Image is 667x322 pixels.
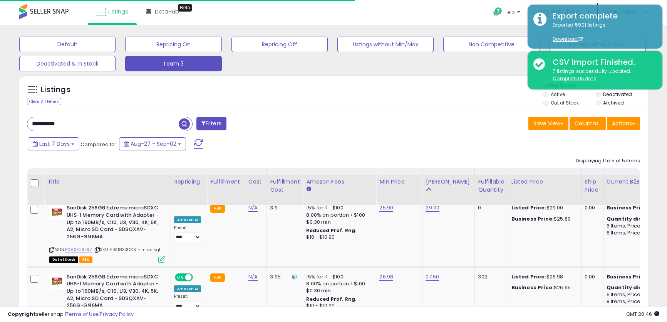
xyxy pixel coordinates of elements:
b: SanDisk 256GB Extreme microSDXC UHS-I Memory Card with Adapter - Up to 190MB/s, C10, U3, V30, 4K,... [67,273,160,311]
div: $0.30 min [306,219,370,226]
div: Cost [248,178,264,186]
div: Displaying 1 to 5 of 5 items [576,157,640,165]
a: 25.90 [379,204,393,212]
b: Quantity discounts [607,284,662,291]
div: seller snap | | [8,311,134,318]
div: $26.95 [511,284,575,291]
button: Repricing On [125,37,221,52]
div: Fulfillment Cost [270,178,300,194]
div: $0.30 min [306,287,370,294]
b: Business Price: [607,204,649,211]
a: Terms of Use [66,310,99,318]
span: Last 7 Days [39,140,70,148]
span: DataHub [155,8,179,15]
small: FBA [210,273,225,282]
button: Non Competitive [443,37,540,52]
span: Listings [108,8,128,15]
span: OFF [192,274,204,280]
div: Export complete [547,10,657,22]
div: Clear All Filters [27,98,61,105]
span: FBA [79,256,92,263]
span: | SKU: FBA18X3D3N1H.missing1 [94,246,161,253]
span: Compared to: [80,141,116,148]
u: Complete Update [553,75,596,82]
span: Columns [575,120,599,127]
b: Reduced Prof. Rng. [306,296,357,302]
div: 3.95 [270,273,297,280]
div: 15% for <= $100 [306,204,370,211]
a: 27.50 [426,273,439,281]
div: 3.9 [270,204,297,211]
div: Amazon Fees [306,178,373,186]
div: 302 [478,273,502,280]
a: N/A [248,273,258,281]
button: Filters [196,117,226,130]
img: 41l9Z4JSexL._SL40_.jpg [49,273,65,289]
i: Get Help [493,7,503,17]
b: Business Price: [607,273,649,280]
div: 8.00% on portion > $100 [306,212,370,219]
div: Title [47,178,168,186]
span: Aug-27 - Sep-02 [131,140,176,148]
b: Quantity discounts [607,215,662,223]
div: [PERSON_NAME] [426,178,471,186]
span: ON [176,274,185,280]
label: Archived [603,99,624,106]
b: SanDisk 256GB Extreme microSDXC UHS-I Memory Card with Adapter - Up to 190MB/s, C10, U3, V30, 4K,... [67,204,160,242]
div: 0 [478,204,502,211]
div: $26.98 [511,273,575,280]
a: 29.00 [426,204,439,212]
strong: Copyright [8,310,36,318]
div: CSV Import Finished. [547,57,657,68]
span: Help [504,9,515,15]
b: Business Price: [511,284,554,291]
div: $10 - $10.90 [306,234,370,241]
div: Fulfillable Quantity [478,178,504,194]
b: Business Price: [511,215,554,223]
a: Privacy Policy [100,310,134,318]
label: Deactivated [603,91,632,98]
b: Listed Price: [511,273,546,280]
div: Fulfillment [210,178,241,186]
a: 26.98 [379,273,393,281]
div: Preset: [174,294,201,311]
label: Out of Stock [551,99,579,106]
div: Ship Price [585,178,600,194]
div: Repricing [174,178,204,186]
b: Reduced Prof. Rng. [306,227,357,234]
button: Columns [570,117,606,130]
span: All listings that are currently out of stock and unavailable for purchase on Amazon [49,256,78,263]
button: Deactivated & In Stock [19,56,116,71]
div: Exported 5901 listings. [547,22,657,43]
div: Listed Price [511,178,578,186]
div: Preset: [174,225,201,243]
div: Min Price [379,178,419,186]
a: Download [553,36,583,42]
small: FBA [210,204,225,213]
a: B09X7CRKRZ [65,246,92,253]
div: $29.00 [511,204,575,211]
button: Save View [528,117,568,130]
div: ASIN: [49,204,165,261]
div: 7 listings successfully updated. [547,68,657,82]
div: Amazon AI [174,216,201,223]
button: Listings without Min/Max [337,37,434,52]
button: Aug-27 - Sep-02 [119,137,186,150]
div: 15% for <= $100 [306,273,370,280]
button: Default [19,37,116,52]
div: 0.00 [585,204,597,211]
button: Last 7 Days [28,137,79,150]
span: 2025-09-10 20:46 GMT [626,310,659,318]
button: Repricing Off [231,37,328,52]
div: Tooltip anchor [178,4,192,12]
div: 0.00 [585,273,597,280]
div: $25.89 [511,216,575,223]
label: Active [551,91,565,98]
div: 8.00% on portion > $100 [306,280,370,287]
b: Listed Price: [511,204,546,211]
button: Actions [607,117,640,130]
img: 41l9Z4JSexL._SL40_.jpg [49,204,65,220]
h5: Listings [41,84,70,95]
a: N/A [248,204,258,212]
button: Team 3 [125,56,221,71]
